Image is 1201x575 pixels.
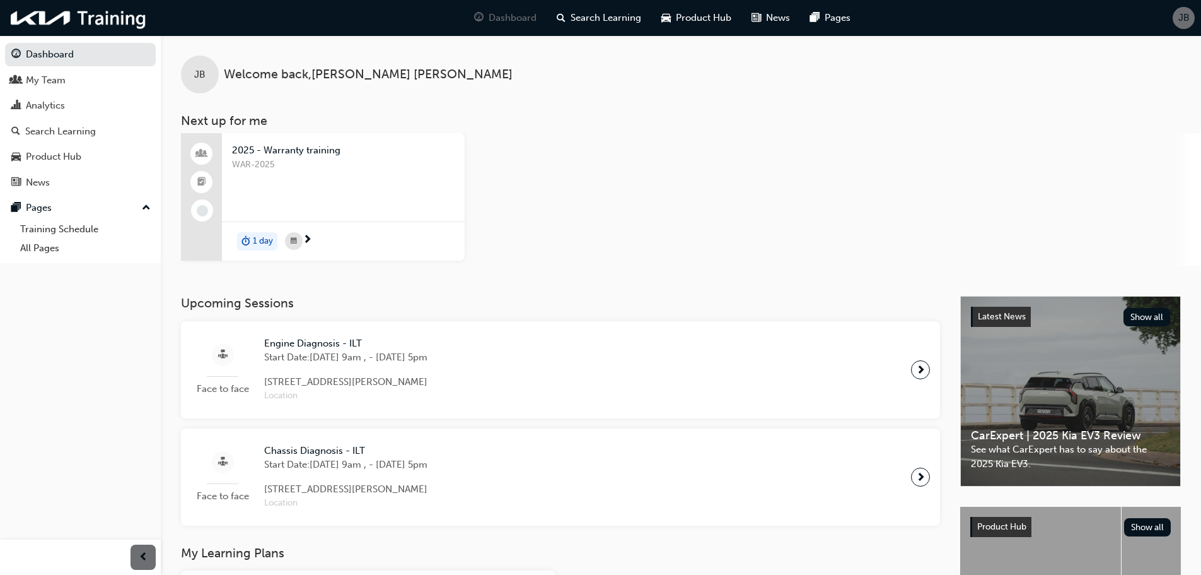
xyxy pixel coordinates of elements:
[253,234,273,249] span: 1 day
[571,11,641,25] span: Search Learning
[264,444,427,458] span: Chassis Diagnosis - ILT
[191,382,254,396] span: Face to face
[766,11,790,25] span: News
[11,203,21,214] span: pages-icon
[661,10,671,26] span: car-icon
[142,200,151,216] span: up-icon
[11,49,21,61] span: guage-icon
[557,10,566,26] span: search-icon
[5,43,156,66] a: Dashboard
[1178,11,1190,25] span: JB
[264,375,427,389] span: [STREET_ADDRESS][PERSON_NAME]
[810,10,820,26] span: pages-icon
[139,550,148,566] span: prev-icon
[6,5,151,31] img: kia-training
[197,174,206,191] span: booktick-icon
[1173,7,1195,29] button: JB
[181,133,465,261] a: 2025 - Warranty trainingWAR-2025duration-icon1 day
[1124,518,1171,536] button: Show all
[191,489,254,504] span: Face to face
[11,75,21,86] span: people-icon
[15,220,156,239] a: Training Schedule
[5,40,156,196] button: DashboardMy TeamAnalyticsSearch LearningProduct HubNews
[218,454,228,470] span: sessionType_FACE_TO_FACE-icon
[11,126,20,138] span: search-icon
[264,458,427,472] span: Start Date: [DATE] 9am , - [DATE] 5pm
[194,68,206,82] span: JB
[232,158,455,172] span: WAR-2025
[971,307,1170,327] a: Latest NewsShow all
[11,100,21,112] span: chart-icon
[232,143,455,158] span: 2025 - Warranty training
[191,439,930,516] a: Face to faceChassis Diagnosis - ILTStart Date:[DATE] 9am , - [DATE] 5pm[STREET_ADDRESS][PERSON_NA...
[5,69,156,92] a: My Team
[547,5,651,31] a: search-iconSearch Learning
[751,10,761,26] span: news-icon
[5,196,156,220] button: Pages
[916,468,925,486] span: next-icon
[25,124,96,139] div: Search Learning
[489,11,537,25] span: Dashboard
[241,234,250,250] span: duration-icon
[26,175,50,190] div: News
[26,150,81,164] div: Product Hub
[1123,308,1171,326] button: Show all
[224,68,513,82] span: Welcome back , [PERSON_NAME] [PERSON_NAME]
[676,11,731,25] span: Product Hub
[5,171,156,194] a: News
[303,235,312,246] span: next-icon
[977,521,1026,532] span: Product Hub
[197,146,206,162] span: people-icon
[264,496,427,511] span: Location
[26,201,52,215] div: Pages
[741,5,800,31] a: news-iconNews
[218,347,228,363] span: sessionType_FACE_TO_FACE-icon
[197,205,208,216] span: learningRecordVerb_NONE-icon
[161,114,1201,128] h3: Next up for me
[191,331,930,408] a: Face to faceEngine Diagnosis - ILTStart Date:[DATE] 9am , - [DATE] 5pm[STREET_ADDRESS][PERSON_NAM...
[11,151,21,163] span: car-icon
[181,546,940,560] h3: My Learning Plans
[464,5,547,31] a: guage-iconDashboard
[474,10,484,26] span: guage-icon
[264,336,427,351] span: Engine Diagnosis - ILT
[26,98,65,113] div: Analytics
[11,177,21,189] span: news-icon
[5,120,156,143] a: Search Learning
[291,234,297,249] span: calendar-icon
[825,11,850,25] span: Pages
[26,73,66,88] div: My Team
[960,296,1181,487] a: Latest NewsShow allCarExpert | 2025 Kia EV3 ReviewSee what CarExpert has to say about the 2025 Ki...
[651,5,741,31] a: car-iconProduct Hub
[970,517,1171,537] a: Product HubShow all
[971,442,1170,471] span: See what CarExpert has to say about the 2025 Kia EV3.
[5,94,156,117] a: Analytics
[916,361,925,379] span: next-icon
[264,350,427,365] span: Start Date: [DATE] 9am , - [DATE] 5pm
[971,429,1170,443] span: CarExpert | 2025 Kia EV3 Review
[978,311,1026,322] span: Latest News
[800,5,861,31] a: pages-iconPages
[181,296,940,311] h3: Upcoming Sessions
[5,145,156,169] a: Product Hub
[264,482,427,497] span: [STREET_ADDRESS][PERSON_NAME]
[264,389,427,403] span: Location
[15,239,156,258] a: All Pages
